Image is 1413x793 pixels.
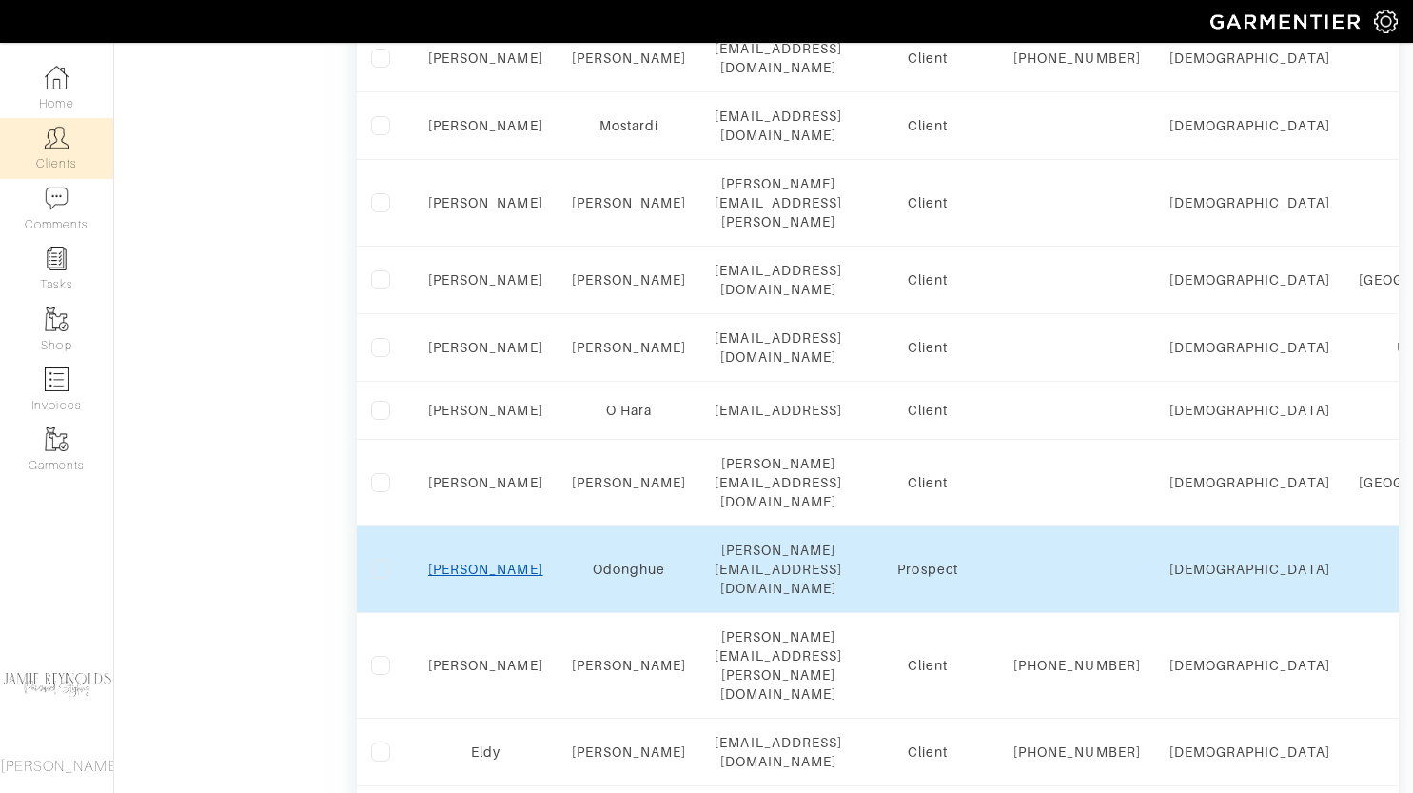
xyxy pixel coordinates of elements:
[45,367,69,391] img: orders-icon-0abe47150d42831381b5fb84f609e132dff9fe21cb692f30cb5eec754e2cba89.png
[1169,49,1330,68] div: [DEMOGRAPHIC_DATA]
[428,475,543,490] a: [PERSON_NAME]
[871,560,985,579] div: Prospect
[599,118,658,133] a: Mostardi
[715,627,842,704] div: [PERSON_NAME][EMAIL_ADDRESS][PERSON_NAME][DOMAIN_NAME]
[1169,193,1330,212] div: [DEMOGRAPHIC_DATA]
[45,247,69,270] img: reminder-icon-8004d30b9f0a5d33ae49ab947aed9ed385cf756f9e5892f1edd6e32f2345188e.png
[715,454,842,511] div: [PERSON_NAME][EMAIL_ADDRESS][DOMAIN_NAME]
[45,307,69,331] img: garments-icon-b7da505a4dc4fd61783c78ac3ca0ef83fa9d6f193b1c9dc38574b1d14d53ca28.png
[1169,743,1330,762] div: [DEMOGRAPHIC_DATA]
[428,272,543,287] a: [PERSON_NAME]
[871,473,985,492] div: Client
[1169,401,1330,420] div: [DEMOGRAPHIC_DATA]
[871,49,985,68] div: Client
[1013,743,1141,762] div: [PHONE_NUMBER]
[715,328,842,367] div: [EMAIL_ADDRESS][DOMAIN_NAME]
[715,733,842,771] div: [EMAIL_ADDRESS][DOMAIN_NAME]
[715,39,842,77] div: [EMAIL_ADDRESS][DOMAIN_NAME]
[428,658,543,673] a: [PERSON_NAME]
[572,195,687,210] a: [PERSON_NAME]
[1169,116,1330,135] div: [DEMOGRAPHIC_DATA]
[1013,49,1141,68] div: [PHONE_NUMBER]
[1169,560,1330,579] div: [DEMOGRAPHIC_DATA]
[1201,5,1374,38] img: garmentier-logo-header-white-b43fb05a5012e4ada735d5af1a66efaba907eab6374d6393d1fbf88cb4ef424d.png
[715,261,842,299] div: [EMAIL_ADDRESS][DOMAIN_NAME]
[1169,473,1330,492] div: [DEMOGRAPHIC_DATA]
[572,50,687,66] a: [PERSON_NAME]
[428,403,543,418] a: [PERSON_NAME]
[1013,656,1141,675] div: [PHONE_NUMBER]
[45,187,69,210] img: comment-icon-a0a6a9ef722e966f86d9cbdc48e553b5cf19dbc54f86b18d962a5391bc8f6eb6.png
[1169,270,1330,289] div: [DEMOGRAPHIC_DATA]
[715,541,842,598] div: [PERSON_NAME][EMAIL_ADDRESS][DOMAIN_NAME]
[471,744,500,760] a: Eldy
[715,107,842,145] div: [EMAIL_ADDRESS][DOMAIN_NAME]
[871,338,985,357] div: Client
[871,743,985,762] div: Client
[1169,338,1330,357] div: [DEMOGRAPHIC_DATA]
[428,118,543,133] a: [PERSON_NAME]
[715,401,842,420] div: [EMAIL_ADDRESS]
[572,744,687,760] a: [PERSON_NAME]
[1169,656,1330,675] div: [DEMOGRAPHIC_DATA]
[593,562,665,577] a: Odonghue
[715,174,842,231] div: [PERSON_NAME][EMAIL_ADDRESS][PERSON_NAME]
[572,658,687,673] a: [PERSON_NAME]
[45,66,69,89] img: dashboard-icon-dbcd8f5a0b271acd01030246c82b418ddd0df26cd7fceb0bd07c9910d44c42f6.png
[428,562,543,577] a: [PERSON_NAME]
[428,195,543,210] a: [PERSON_NAME]
[45,126,69,149] img: clients-icon-6bae9207a08558b7cb47a8932f037763ab4055f8c8b6bfacd5dc20c3e0201464.png
[606,403,652,418] a: O Hara
[871,401,985,420] div: Client
[45,427,69,451] img: garments-icon-b7da505a4dc4fd61783c78ac3ca0ef83fa9d6f193b1c9dc38574b1d14d53ca28.png
[572,475,687,490] a: [PERSON_NAME]
[572,272,687,287] a: [PERSON_NAME]
[871,270,985,289] div: Client
[871,656,985,675] div: Client
[871,193,985,212] div: Client
[428,50,543,66] a: [PERSON_NAME]
[1374,10,1398,33] img: gear-icon-white-bd11855cb880d31180b6d7d6211b90ccbf57a29d726f0c71d8c61bd08dd39cc2.png
[871,116,985,135] div: Client
[428,340,543,355] a: [PERSON_NAME]
[572,340,687,355] a: [PERSON_NAME]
